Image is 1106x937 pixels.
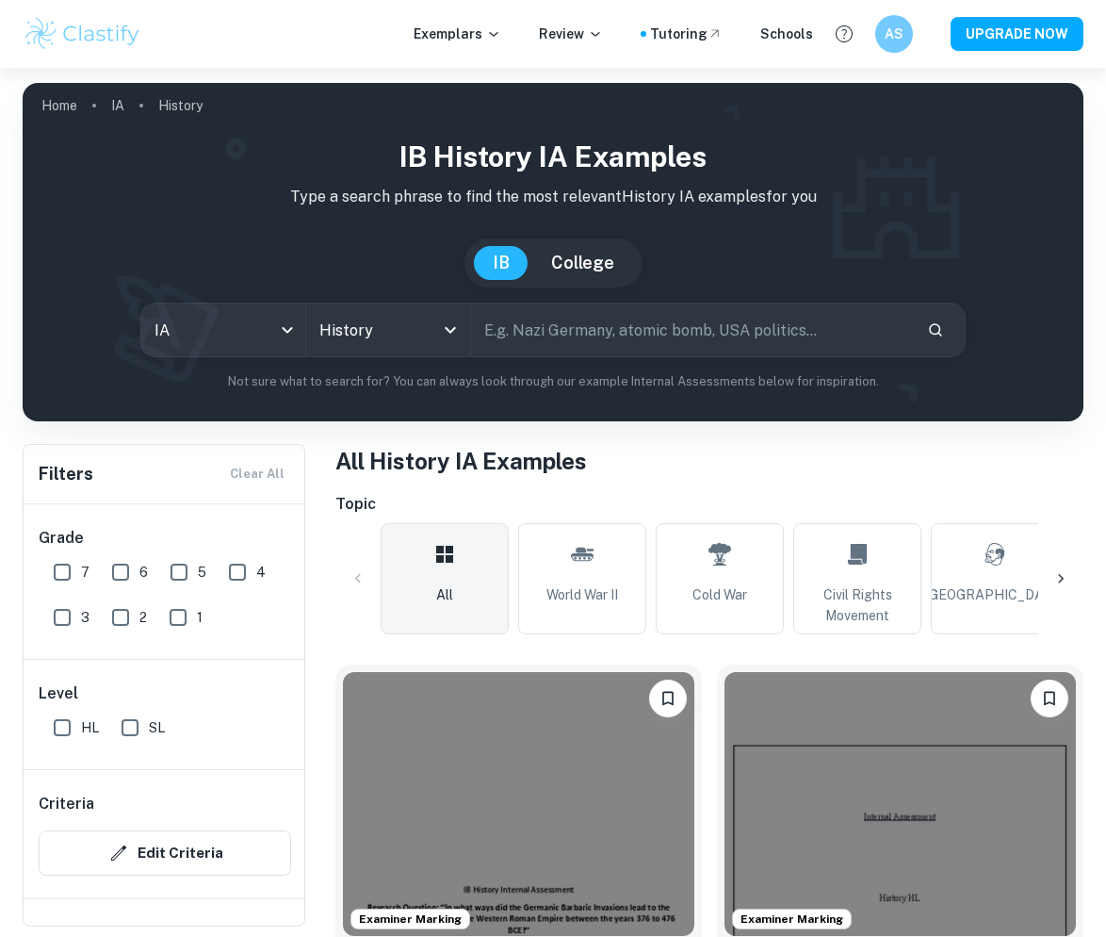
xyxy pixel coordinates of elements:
[81,717,99,738] span: HL
[760,24,813,44] a: Schools
[828,18,860,50] button: Help and Feedback
[23,15,142,53] img: Clastify logo
[884,24,905,44] h6: AS
[919,314,951,346] button: Search
[335,493,1083,516] h6: Topic
[650,24,723,44] a: Tutoring
[39,682,291,705] h6: Level
[532,246,633,280] button: College
[39,793,94,815] h6: Criteria
[951,17,1083,51] button: UPGRADE NOW
[111,92,124,119] a: IA
[474,246,529,280] button: IB
[692,584,747,605] span: Cold War
[539,24,603,44] p: Review
[1031,680,1068,717] button: Bookmark
[139,607,147,628] span: 2
[38,136,1068,178] h1: IB History IA examples
[81,607,89,628] span: 3
[149,717,165,738] span: SL
[733,911,851,928] span: Examiner Marking
[724,672,1076,936] img: History IA example thumbnail: How did the religious reforms of the 193
[38,372,1068,391] p: Not sure what to search for? You can always look through our example Internal Assessments below f...
[139,562,148,583] span: 6
[39,461,93,487] h6: Filters
[649,680,687,717] button: Bookmark
[437,317,464,343] button: Open
[256,562,266,583] span: 4
[158,95,203,116] p: History
[546,584,618,605] span: World War II
[802,584,913,626] span: Civil Rights Movement
[41,92,77,119] a: Home
[39,830,291,876] button: Edit Criteria
[875,15,913,53] button: AS
[351,911,469,928] span: Examiner Marking
[335,444,1083,478] h1: All History IA Examples
[471,304,912,356] input: E.g. Nazi Germany, atomic bomb, USA politics...
[39,527,291,550] h6: Grade
[198,562,206,583] span: 5
[141,304,305,356] div: IA
[436,584,453,605] span: All
[38,186,1068,208] p: Type a search phrase to find the most relevant History IA examples for you
[197,607,203,628] span: 1
[925,584,1065,605] span: [GEOGRAPHIC_DATA]
[23,83,1083,421] img: profile cover
[343,672,694,936] img: History IA example thumbnail: In what ways did the Germanic Barbaric I
[414,24,501,44] p: Exemplars
[81,562,89,583] span: 7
